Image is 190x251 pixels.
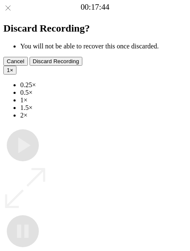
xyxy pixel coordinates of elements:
[3,57,28,66] button: Cancel
[20,104,187,112] li: 1.5×
[7,67,10,73] span: 1
[20,81,187,89] li: 0.25×
[30,57,83,66] button: Discard Recording
[20,96,187,104] li: 1×
[20,43,187,50] li: You will not be able to recover this once discarded.
[3,23,187,34] h2: Discard Recording?
[3,66,16,75] button: 1×
[20,89,187,96] li: 0.5×
[20,112,187,119] li: 2×
[81,3,109,12] a: 00:17:44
